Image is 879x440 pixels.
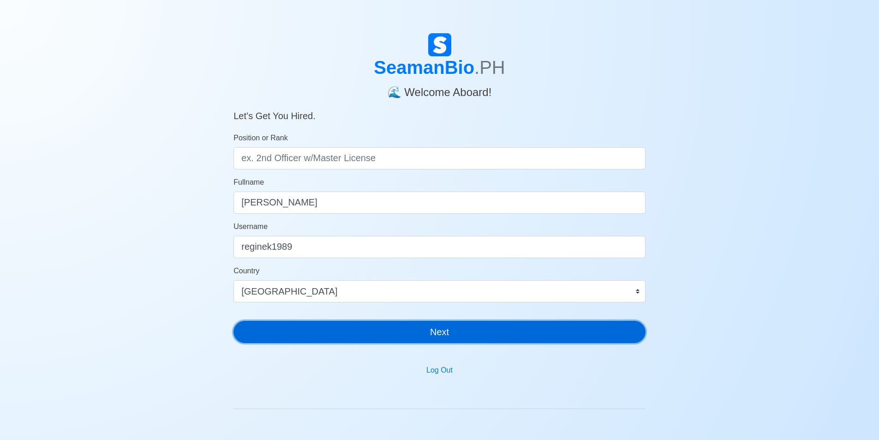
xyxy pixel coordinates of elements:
span: Username [233,223,268,230]
h1: SeamanBio [233,56,646,78]
span: .PH [474,57,505,78]
input: ex. 2nd Officer w/Master License [233,147,646,169]
h5: Let’s Get You Hired. [233,99,646,121]
label: Country [233,265,259,277]
span: Position or Rank [233,134,287,142]
input: Ex. donaldcris [233,236,646,258]
button: Log Out [420,362,459,379]
span: Fullname [233,178,264,186]
h4: 🌊 Welcome Aboard! [233,78,646,99]
img: Logo [428,33,451,56]
button: Next [233,321,646,343]
input: Your Fullname [233,192,646,214]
